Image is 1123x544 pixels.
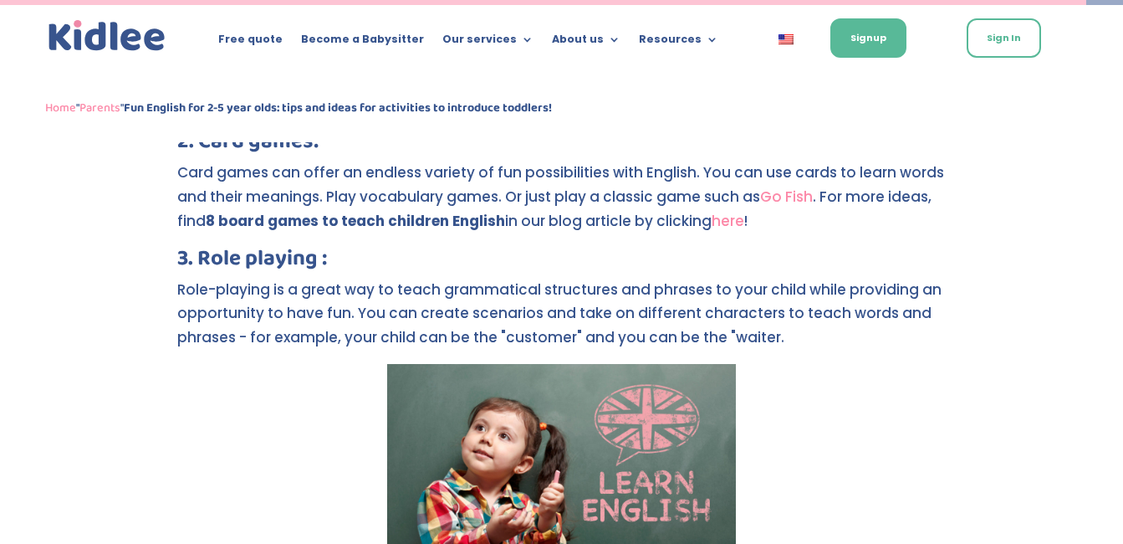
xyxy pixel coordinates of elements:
[124,98,552,118] strong: Fun English for 2-5 year olds: tips and ideas for activities to introduce toddlers!
[45,98,76,118] a: Home
[206,211,505,231] strong: 8 board games to teach children English
[218,33,283,52] a: Free quote
[442,33,533,52] a: Our services
[760,187,813,207] a: Go Fish
[79,98,120,118] a: Parents
[639,33,718,52] a: Resources
[45,17,169,55] img: logo_kidlee_blue
[301,33,424,52] a: Become a Babysitter
[45,98,552,118] span: " "
[45,17,169,55] a: Kidlee Logo
[177,131,947,161] h3: 2. Card games:
[967,18,1041,58] a: Sign In
[552,33,620,52] a: About us
[177,248,947,278] h3: 3. Role playing :
[177,278,947,365] p: Role-playing is a great way to teach grammatical structures and phrases to your child while provi...
[712,211,744,231] a: here
[177,161,947,248] p: Card games can offer an endless variety of fun possibilities with English. You can use cards to l...
[830,18,906,58] a: Signup
[778,34,794,44] img: English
